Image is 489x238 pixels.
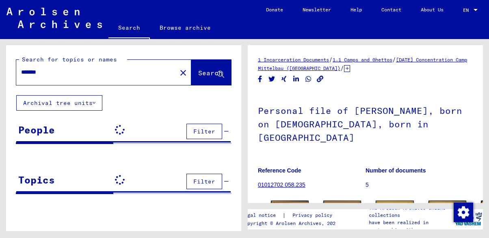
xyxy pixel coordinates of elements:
span: Filter [193,128,215,135]
img: 002.jpg [323,201,361,229]
span: / [392,56,396,63]
mat-icon: close [178,68,188,78]
a: Privacy policy [286,211,342,220]
button: Share on Xing [280,74,288,84]
button: Search [191,60,231,85]
h1: Personal file of [PERSON_NAME], born on [DEMOGRAPHIC_DATA], born in [GEOGRAPHIC_DATA] [258,92,473,155]
button: Share on WhatsApp [304,74,313,84]
a: 1 Incarceration Documents [258,57,329,63]
button: Archival tree units [16,95,102,111]
button: Share on Twitter [268,74,276,84]
button: Share on LinkedIn [292,74,301,84]
p: have been realized in partnership with [369,219,454,234]
img: 002.jpg [428,201,466,228]
div: Change consent [453,202,473,222]
div: | [242,211,342,220]
a: Browse archive [150,18,221,37]
a: Search [108,18,150,39]
b: Number of documents [366,167,426,174]
a: Legal notice [242,211,282,220]
img: 001.jpg [376,201,413,227]
a: 1.1 Camps and Ghettos [333,57,392,63]
button: Filter [186,124,222,139]
button: Clear [175,64,191,81]
p: The Arolsen Archives online collections [369,204,454,219]
span: EN [463,7,472,13]
a: 01012702 058.235 [258,181,305,188]
button: Filter [186,174,222,189]
p: 5 [366,181,473,189]
img: Arolsen_neg.svg [6,8,102,28]
mat-label: Search for topics or names [22,56,117,63]
span: Search [198,69,223,77]
span: / [340,64,344,72]
p: Copyright © Arolsen Archives, 2021 [242,220,342,227]
button: Share on Facebook [256,74,264,84]
span: / [329,56,333,63]
b: Reference Code [258,167,301,174]
div: People [18,122,55,137]
div: Topics [18,172,55,187]
img: 001.jpg [271,201,309,229]
img: Change consent [454,203,473,222]
span: Filter [193,178,215,185]
button: Copy link [316,74,325,84]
